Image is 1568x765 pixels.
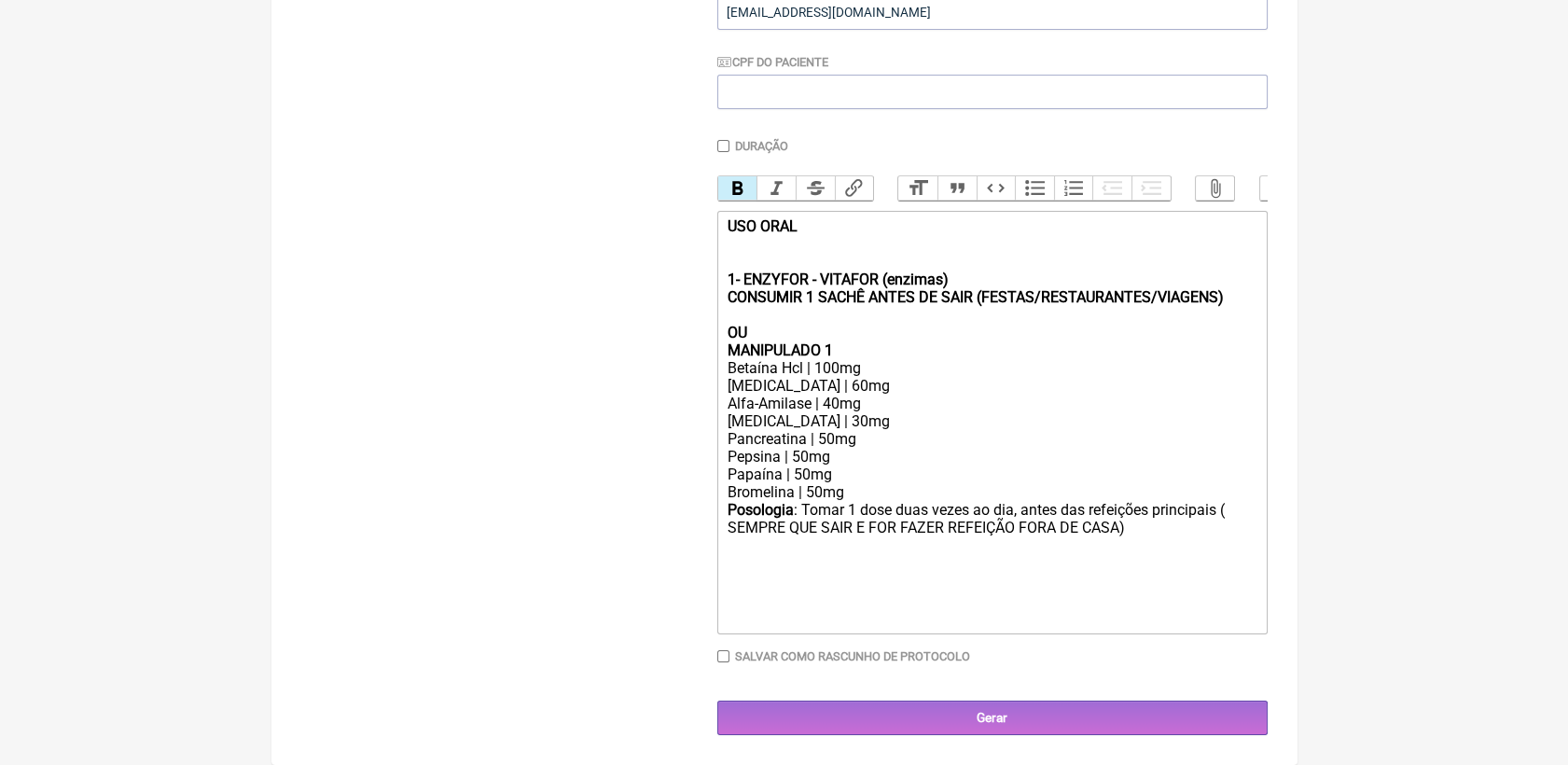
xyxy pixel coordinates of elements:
[937,176,977,201] button: Quote
[1054,176,1093,201] button: Numbers
[727,466,1256,483] div: Papaína | 50mg
[898,176,937,201] button: Heading
[727,430,1256,448] div: Pancreatina | 50mg
[796,176,835,201] button: Strikethrough
[756,176,796,201] button: Italic
[727,395,1256,412] div: Alfa-Amilase | 40mg
[835,176,874,201] button: Link
[727,501,793,519] strong: Posologia
[735,139,788,153] label: Duração
[1196,176,1235,201] button: Attach Files
[717,701,1268,735] input: Gerar
[1260,176,1299,201] button: Undo
[727,377,1256,395] div: [MEDICAL_DATA] | 60mg
[727,483,1256,501] div: Bromelina | 50mg
[977,176,1016,201] button: Code
[727,217,1223,359] strong: USO ORAL 1- ENZYFOR - VITAFOR (enzimas) CONSUMIR 1 SACHÊ ANTES DE SAIR (FESTAS/RESTAURANTES/VIAGE...
[727,448,1256,466] div: Pepsina | 50mg
[1015,176,1054,201] button: Bullets
[718,176,757,201] button: Bold
[735,649,970,663] label: Salvar como rascunho de Protocolo
[1092,176,1131,201] button: Decrease Level
[717,55,829,69] label: CPF do Paciente
[727,412,1256,430] div: [MEDICAL_DATA] | 30mg
[727,217,1256,377] div: Betaína Hcl | 100mg
[727,501,1256,627] div: : Tomar 1 dose duas vezes ao dia, antes das refeições principais ( SEMPRE QUE SAIR E FOR FAZER RE...
[1131,176,1171,201] button: Increase Level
